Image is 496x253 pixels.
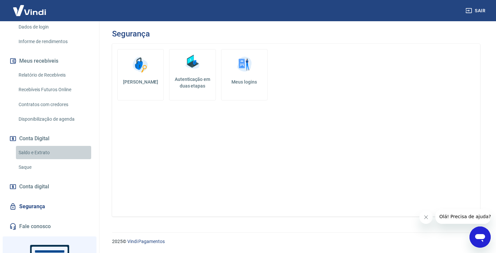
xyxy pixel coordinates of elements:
a: [PERSON_NAME] [117,49,164,100]
span: Olá! Precisa de ajuda? [4,5,56,10]
h5: Autenticação em duas etapas [172,76,213,89]
a: Conta digital [8,179,91,194]
iframe: Mensagem da empresa [435,209,491,224]
a: Recebíveis Futuros Online [16,83,91,96]
iframe: Botão para abrir a janela de mensagens [469,226,491,248]
a: Segurança [8,199,91,214]
a: Relatório de Recebíveis [16,68,91,82]
a: Saque [16,160,91,174]
a: Contratos com credores [16,98,91,111]
h5: [PERSON_NAME] [123,79,158,85]
a: Autenticação em duas etapas [169,49,216,100]
a: Meus logins [221,49,268,100]
a: Saldo e Extrato [16,146,91,159]
p: 2025 © [112,238,480,245]
iframe: Fechar mensagem [419,211,433,224]
button: Conta Digital [8,131,91,146]
img: Alterar senha [131,55,151,75]
h5: Meus logins [227,79,262,85]
a: Dados de login [16,20,91,34]
h3: Segurança [112,29,150,38]
a: Informe de rendimentos [16,35,91,48]
img: Meus logins [234,55,254,75]
button: Meus recebíveis [8,54,91,68]
a: Disponibilização de agenda [16,112,91,126]
img: Vindi [8,0,51,21]
img: Autenticação em duas etapas [182,52,202,72]
a: Vindi Pagamentos [127,239,165,244]
a: Fale conosco [8,219,91,234]
span: Conta digital [19,182,49,191]
button: Sair [464,5,488,17]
